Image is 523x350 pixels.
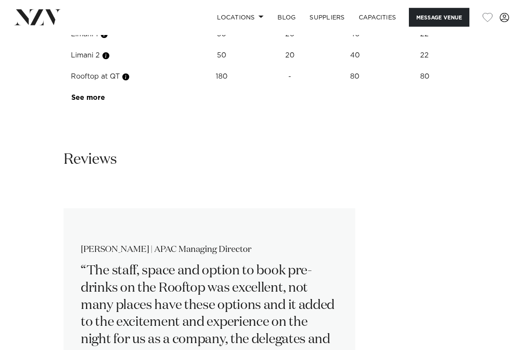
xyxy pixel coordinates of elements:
td: 22 [390,45,459,67]
a: SUPPLIERS [303,8,351,27]
td: 20 [260,45,320,67]
img: nzv-logo.png [14,10,61,25]
td: - [260,67,320,88]
a: Capacities [352,8,403,27]
td: Rooftop at QT [64,67,184,88]
td: 180 [184,67,259,88]
h2: Reviews [64,150,117,170]
a: Locations [210,8,271,27]
a: BLOG [271,8,303,27]
cite: [PERSON_NAME] | APAC Managing Director [81,243,338,256]
td: Limani 2 [64,45,184,67]
td: 80 [319,67,389,88]
td: 80 [390,67,459,88]
td: 40 [319,45,389,67]
td: 50 [184,45,259,67]
button: Message Venue [409,8,469,27]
